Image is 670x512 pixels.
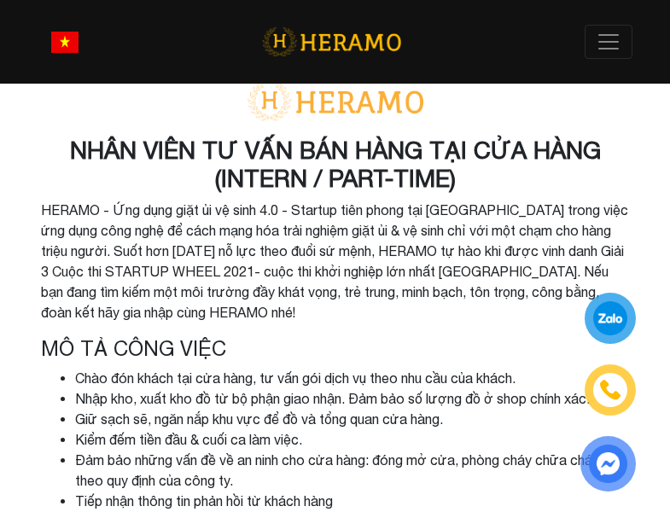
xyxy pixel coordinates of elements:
img: logo-with-text.png [242,81,429,122]
h3: NHÂN VIÊN TƯ VẤN BÁN HÀNG TẠI CỬA HÀNG (INTERN / PART-TIME) [41,136,630,193]
li: Nhập kho, xuất kho đồ từ bộ phận giao nhận. Đảm bảo số lượng đồ ở shop chính xác. [75,388,630,409]
p: HERAMO - Ứng dụng giặt ủi vệ sinh 4.0 - Startup tiên phong tại [GEOGRAPHIC_DATA] trong việc ứng d... [41,200,630,323]
h4: Mô tả công việc [41,336,630,361]
img: logo [262,25,401,60]
a: phone-icon [587,367,633,413]
li: Đảm bảo những vấn đề về an ninh cho cửa hàng: đóng mở cửa, phòng cháy chữa cháy,... theo quy định... [75,450,630,491]
li: Tiếp nhận thông tin phản hồi từ khách hàng [75,491,630,511]
li: Kiểm đếm tiền đầu & cuối ca làm việc. [75,429,630,450]
li: Chào đón khách tại cửa hàng, tư vấn gói dịch vụ theo nhu cầu của khách. [75,368,630,388]
img: vn-flag.png [51,32,79,53]
img: phone-icon [601,381,620,399]
li: Giữ sạch sẽ, ngăn nắp khu vực để đồ và tổng quan cửa hàng. [75,409,630,429]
